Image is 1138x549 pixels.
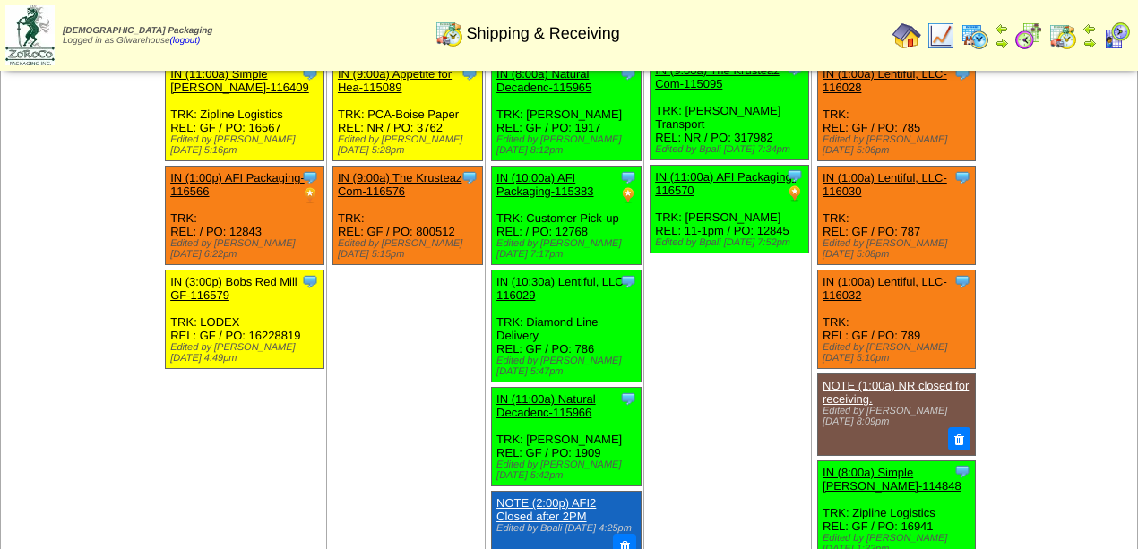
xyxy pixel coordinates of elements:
div: Edited by [PERSON_NAME] [DATE] 5:15pm [338,238,482,260]
span: Logged in as Gfwarehouse [63,26,212,46]
a: IN (11:00a) Natural Decadenc-115966 [496,392,596,419]
img: Tooltip [619,390,637,407]
span: [DEMOGRAPHIC_DATA] Packaging [63,26,212,36]
a: IN (10:00a) AFI Packaging-115383 [496,171,593,198]
div: Edited by [PERSON_NAME] [DATE] 6:22pm [170,238,323,260]
span: Shipping & Receiving [467,24,620,43]
img: Tooltip [619,168,637,186]
div: Edited by [PERSON_NAME] [DATE] 5:10pm [823,342,975,364]
img: zoroco-logo-small.webp [5,5,55,65]
div: TRK: [PERSON_NAME] Transport REL: NR / PO: 317982 [651,58,808,159]
img: PO [786,184,804,202]
a: IN (11:00a) Simple [PERSON_NAME]-116409 [170,67,309,94]
div: Edited by [PERSON_NAME] [DATE] 5:08pm [823,238,975,260]
img: calendarcustomer.gif [1102,21,1131,50]
div: Edited by [PERSON_NAME] [DATE] 8:12pm [496,134,641,156]
div: TRK: REL: / PO: 12843 [166,167,323,265]
div: TRK: Diamond Line Delivery REL: GF / PO: 786 [492,270,642,382]
img: arrowright.gif [1082,36,1097,50]
div: TRK: REL: GF / PO: 789 [818,270,976,369]
img: Tooltip [953,168,971,186]
img: Tooltip [953,462,971,480]
div: Edited by [PERSON_NAME] [DATE] 4:49pm [170,342,323,364]
img: Tooltip [461,168,478,186]
div: TRK: LODEX REL: GF / PO: 16228819 [166,270,323,369]
div: Edited by Bpali [DATE] 4:25pm [496,523,635,534]
img: calendarinout.gif [1048,21,1077,50]
a: IN (3:00p) Bobs Red Mill GF-116579 [170,275,297,302]
img: arrowright.gif [995,36,1009,50]
a: IN (1:00p) AFI Packaging-116566 [170,171,305,198]
img: line_graph.gif [927,21,955,50]
a: IN (1:00a) Lentiful, LLC-116032 [823,275,947,302]
img: calendarprod.gif [961,21,989,50]
div: Edited by [PERSON_NAME] [DATE] 8:09pm [823,406,970,427]
a: (logout) [170,36,201,46]
img: Tooltip [301,168,319,186]
button: Delete Note [948,427,971,450]
a: IN (1:00a) Lentiful, LLC-116028 [823,67,947,94]
div: TRK: Customer Pick-up REL: / PO: 12768 [492,167,642,265]
a: IN (10:30a) Lentiful, LLC-116029 [496,275,627,302]
a: IN (9:00a) Appetite for Hea-115089 [338,67,452,94]
img: Tooltip [619,272,637,290]
div: TRK: REL: GF / PO: 787 [818,167,976,265]
img: calendarinout.gif [435,19,463,47]
a: IN (1:00a) Lentiful, LLC-116030 [823,171,947,198]
img: arrowleft.gif [995,21,1009,36]
img: arrowleft.gif [1082,21,1097,36]
div: TRK: [PERSON_NAME] REL: GF / PO: 1909 [492,388,642,486]
img: PO [301,186,319,204]
a: NOTE (2:00p) AFI2 Closed after 2PM [496,496,596,523]
div: Edited by [PERSON_NAME] [DATE] 5:06pm [823,134,975,156]
div: TRK: [PERSON_NAME] REL: GF / PO: 1917 [492,63,642,161]
div: TRK: [PERSON_NAME] REL: 11-1pm / PO: 12845 [651,165,808,253]
img: Tooltip [953,272,971,290]
img: PO [619,186,637,204]
a: IN (11:00a) AFI Packaging-116570 [655,170,796,197]
div: Edited by [PERSON_NAME] [DATE] 7:17pm [496,238,641,260]
img: calendarblend.gif [1014,21,1043,50]
a: IN (8:00a) Natural Decadenc-115965 [496,67,591,94]
div: TRK: Zipline Logistics REL: GF / PO: 16567 [166,63,323,161]
div: Edited by [PERSON_NAME] [DATE] 5:47pm [496,356,641,377]
a: NOTE (1:00a) NR closed for receiving. [823,379,969,406]
div: Edited by [PERSON_NAME] [DATE] 5:42pm [496,459,641,481]
div: Edited by [PERSON_NAME] [DATE] 5:16pm [170,134,323,156]
div: TRK: PCA-Boise Paper REL: NR / PO: 3762 [332,63,482,161]
img: Tooltip [786,167,804,184]
div: TRK: REL: GF / PO: 800512 [332,167,482,265]
div: TRK: REL: GF / PO: 785 [818,63,976,161]
a: IN (9:00a) The Krusteaz Com-116576 [338,171,462,198]
img: Tooltip [301,272,319,290]
img: home.gif [892,21,921,50]
a: IN (8:00a) Simple [PERSON_NAME]-114848 [823,466,961,493]
div: Edited by [PERSON_NAME] [DATE] 5:28pm [338,134,482,156]
div: Edited by Bpali [DATE] 7:34pm [655,144,807,155]
div: Edited by Bpali [DATE] 7:52pm [655,237,807,248]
